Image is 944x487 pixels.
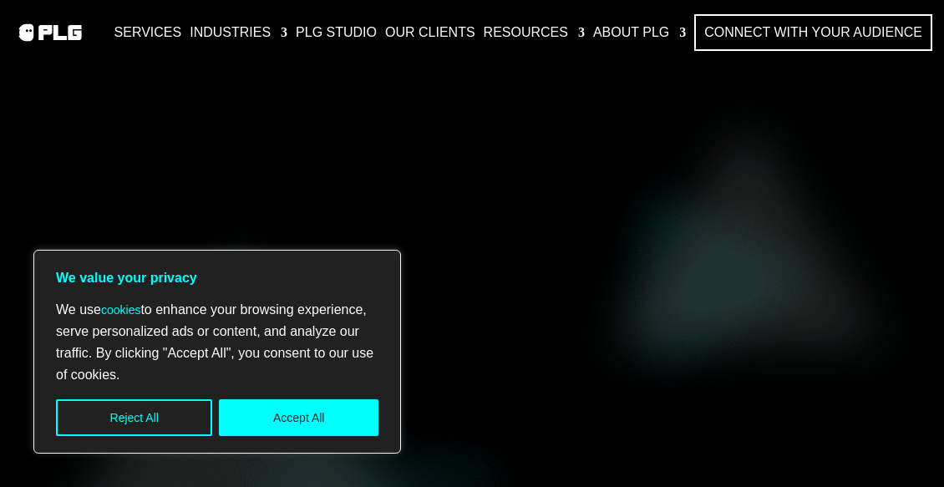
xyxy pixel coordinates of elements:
[219,399,378,436] button: Accept All
[56,267,378,289] p: We value your privacy
[593,14,686,51] a: About PLG
[56,399,212,436] button: Reject All
[190,14,287,51] a: Industries
[694,14,932,51] a: Connect with Your Audience
[56,299,378,386] p: We use to enhance your browsing experience, serve personalized ads or content, and analyze our tr...
[114,14,182,51] a: Services
[296,14,377,51] a: PLG Studio
[484,14,585,51] a: Resources
[385,14,475,51] a: Our Clients
[33,250,401,454] div: We value your privacy
[101,303,140,317] a: cookies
